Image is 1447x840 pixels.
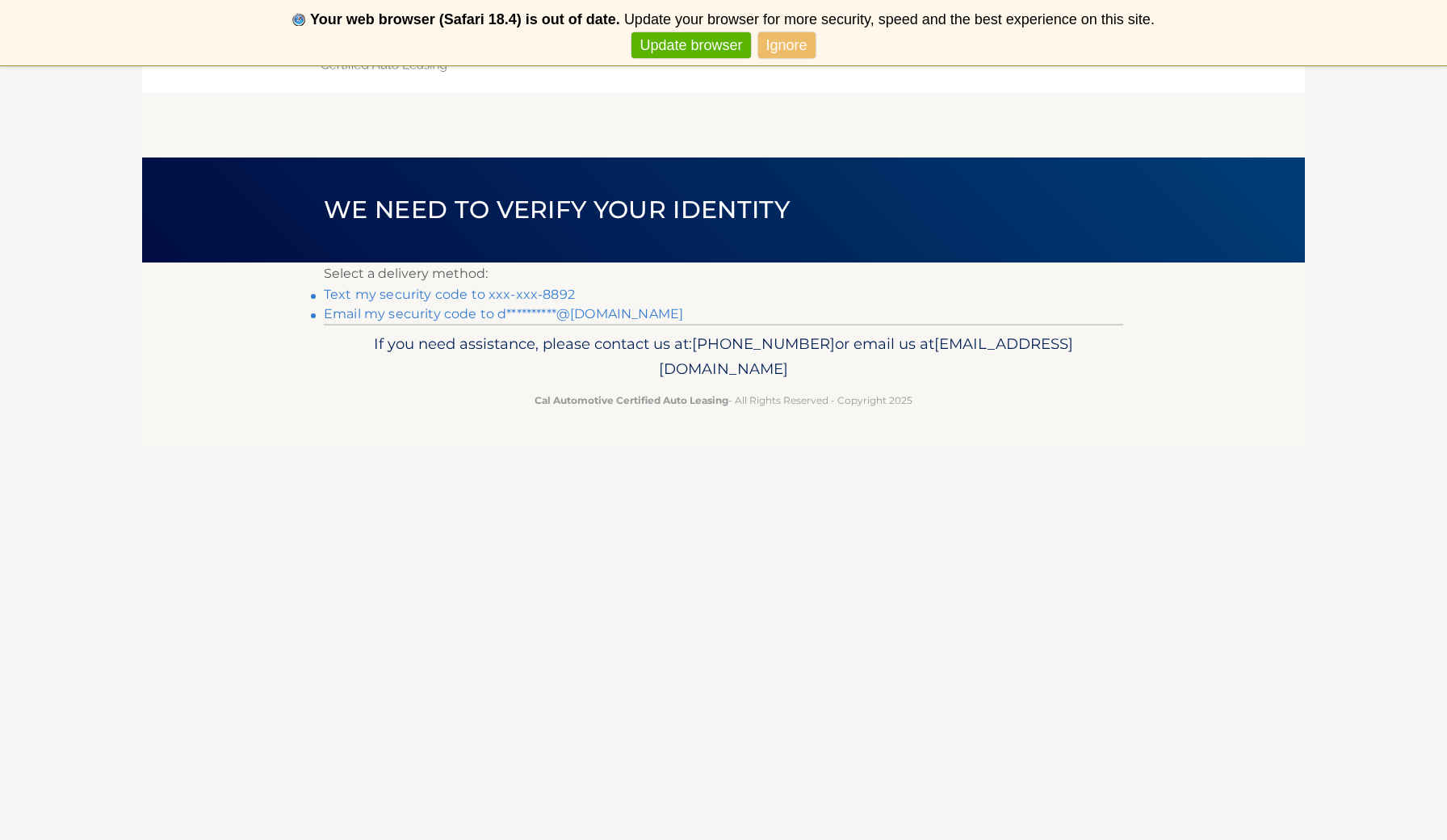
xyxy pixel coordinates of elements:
p: If you need assistance, please contact us at: or email us at [334,331,1113,383]
a: Email my security code to d**********@[DOMAIN_NAME] [324,306,683,321]
a: Ignore [758,32,816,59]
p: Select a delivery method: [324,262,1123,285]
a: Text my security code to xxx-xxx-8892 [324,287,575,302]
strong: Cal Automotive Certified Auto Leasing [535,394,728,406]
span: Update your browser for more security, speed and the best experience on this site. [624,11,1155,27]
a: Update browser [631,32,750,59]
b: Your web browser (Safari 18.4) is out of date. [310,11,620,27]
span: [PHONE_NUMBER] [692,334,835,353]
span: We need to verify your identity [324,195,790,225]
p: - All Rights Reserved - Copyright 2025 [334,392,1113,409]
